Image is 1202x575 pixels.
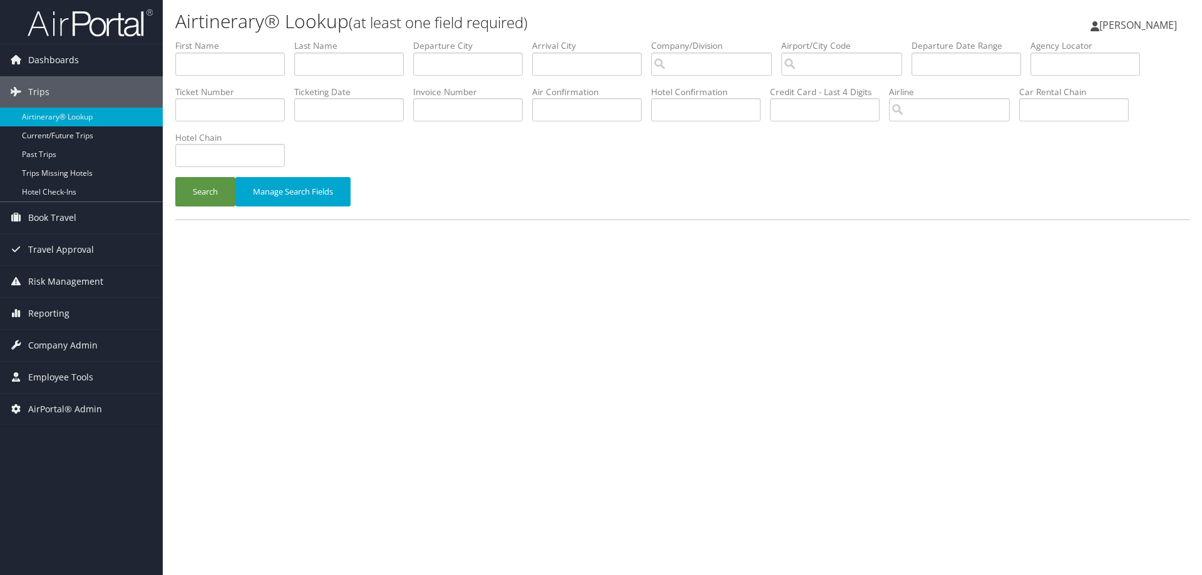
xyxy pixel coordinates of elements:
[175,8,851,34] h1: Airtinerary® Lookup
[1091,6,1189,44] a: [PERSON_NAME]
[1099,18,1177,32] span: [PERSON_NAME]
[1019,86,1138,98] label: Car Rental Chain
[28,266,103,297] span: Risk Management
[28,76,49,108] span: Trips
[28,362,93,393] span: Employee Tools
[175,131,294,144] label: Hotel Chain
[294,86,413,98] label: Ticketing Date
[175,39,294,52] label: First Name
[175,177,235,206] button: Search
[28,394,102,425] span: AirPortal® Admin
[413,86,532,98] label: Invoice Number
[781,39,912,52] label: Airport/City Code
[28,234,94,265] span: Travel Approval
[651,86,770,98] label: Hotel Confirmation
[235,177,351,206] button: Manage Search Fields
[532,86,651,98] label: Air Confirmation
[28,202,76,233] span: Book Travel
[912,39,1030,52] label: Departure Date Range
[770,86,889,98] label: Credit Card - Last 4 Digits
[651,39,781,52] label: Company/Division
[28,8,153,38] img: airportal-logo.png
[28,330,98,361] span: Company Admin
[413,39,532,52] label: Departure City
[28,44,79,76] span: Dashboards
[294,39,413,52] label: Last Name
[349,12,528,33] small: (at least one field required)
[532,39,651,52] label: Arrival City
[1030,39,1149,52] label: Agency Locator
[175,86,294,98] label: Ticket Number
[28,298,69,329] span: Reporting
[889,86,1019,98] label: Airline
